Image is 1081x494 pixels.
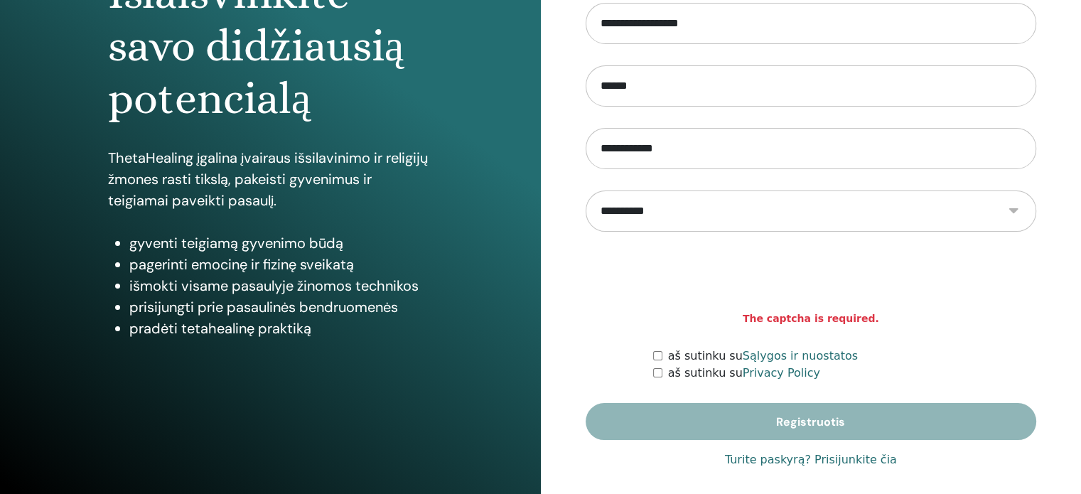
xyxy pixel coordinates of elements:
label: aš sutinku su [668,348,858,365]
li: gyventi teigiamą gyvenimo būdą [129,232,433,254]
strong: The captcha is required. [743,311,879,326]
li: pagerinti emocinę ir fizinę sveikatą [129,254,433,275]
a: Turite paskyrą? Prisijunkite čia [725,451,897,468]
li: išmokti visame pasaulyje žinomos technikos [129,275,433,296]
iframe: reCAPTCHA [703,253,919,308]
li: prisijungti prie pasaulinės bendruomenės [129,296,433,318]
p: ThetaHealing įgalina įvairaus išsilavinimo ir religijų žmones rasti tikslą, pakeisti gyvenimus ir... [108,147,433,211]
label: aš sutinku su [668,365,820,382]
a: Sąlygos ir nuostatos [743,349,858,363]
li: pradėti tetahealinę praktiką [129,318,433,339]
a: Privacy Policy [743,366,820,380]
